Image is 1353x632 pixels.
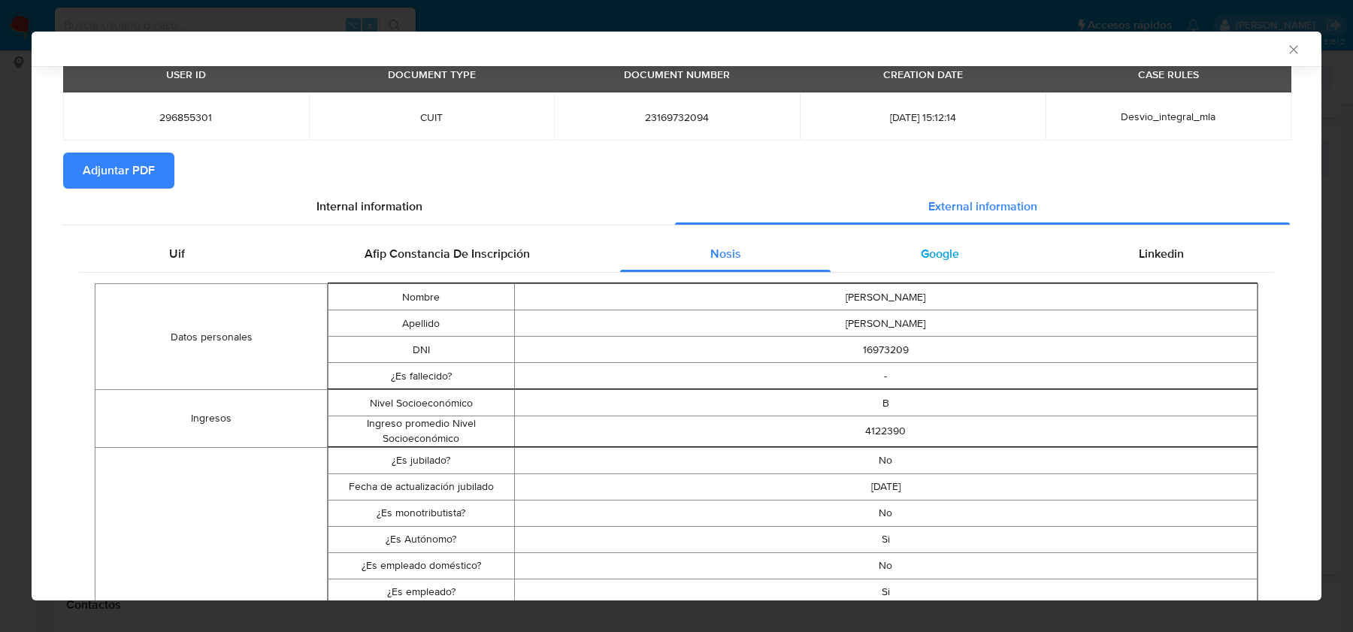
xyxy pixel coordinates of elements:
[514,447,1258,473] td: No
[328,447,514,473] td: ¿Es jubilado?
[1121,109,1215,124] span: Desvio_integral_mla
[379,62,485,87] div: DOCUMENT TYPE
[514,310,1258,337] td: [PERSON_NAME]
[514,390,1258,416] td: B
[921,245,959,262] span: Google
[328,284,514,310] td: Nombre
[1129,62,1208,87] div: CASE RULES
[818,110,1028,124] span: [DATE] 15:12:14
[328,390,514,416] td: Nivel Socioeconómico
[328,500,514,526] td: ¿Es monotributista?
[514,579,1258,605] td: Si
[328,363,514,389] td: ¿Es fallecido?
[316,198,422,215] span: Internal information
[514,284,1258,310] td: [PERSON_NAME]
[95,390,328,447] td: Ingresos
[95,284,328,390] td: Datos personales
[514,363,1258,389] td: -
[83,154,155,187] span: Adjuntar PDF
[79,236,1274,272] div: Detailed external info
[328,526,514,552] td: ¿Es Autónomo?
[615,62,739,87] div: DOCUMENT NUMBER
[327,110,537,124] span: CUIT
[63,153,174,189] button: Adjuntar PDF
[328,310,514,337] td: Apellido
[874,62,972,87] div: CREATION DATE
[328,337,514,363] td: DNI
[514,337,1258,363] td: 16973209
[1286,42,1300,56] button: Cerrar ventana
[328,579,514,605] td: ¿Es empleado?
[328,416,514,446] td: Ingreso promedio Nivel Socioeconómico
[328,473,514,500] td: Fecha de actualización jubilado
[328,552,514,579] td: ¿Es empleado doméstico?
[710,245,741,262] span: Nosis
[572,110,782,124] span: 23169732094
[32,32,1321,600] div: closure-recommendation-modal
[81,110,291,124] span: 296855301
[514,416,1258,446] td: 4122390
[1139,245,1184,262] span: Linkedin
[514,552,1258,579] td: No
[63,189,1290,225] div: Detailed info
[169,245,185,262] span: Uif
[157,62,215,87] div: USER ID
[514,526,1258,552] td: Si
[365,245,530,262] span: Afip Constancia De Inscripción
[514,473,1258,500] td: [DATE]
[514,500,1258,526] td: No
[928,198,1037,215] span: External information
